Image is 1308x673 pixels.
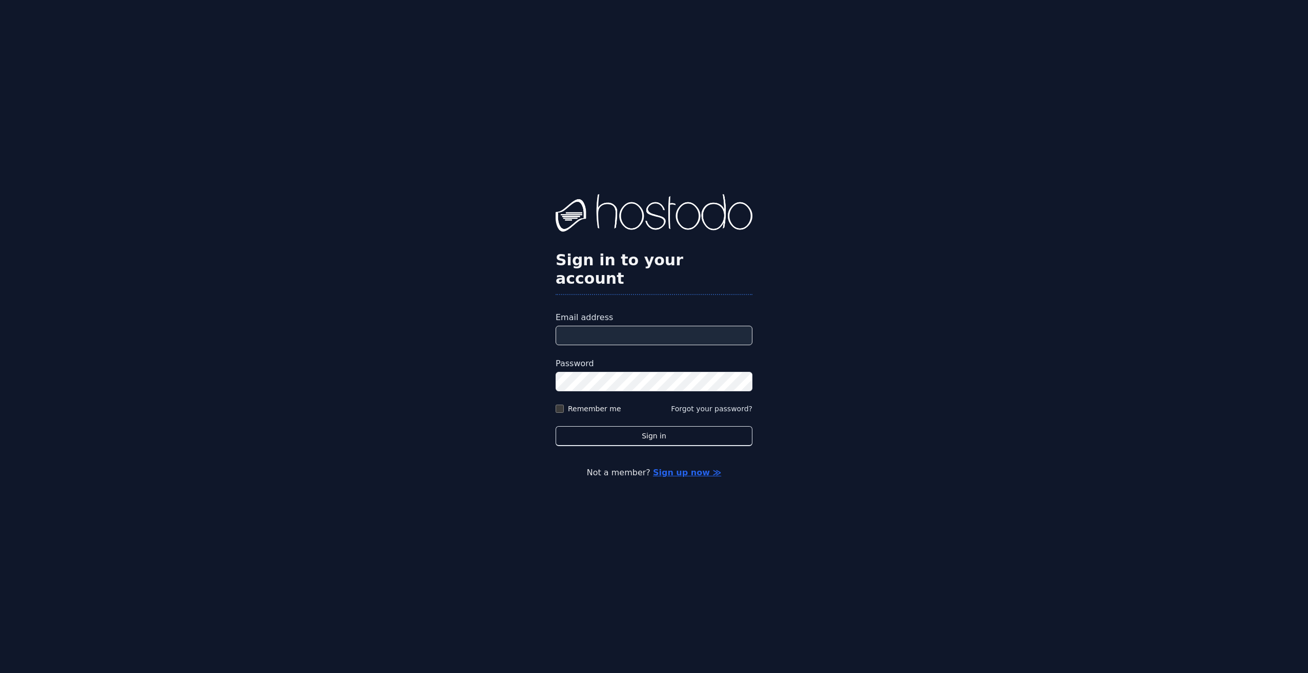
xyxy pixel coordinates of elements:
[556,426,752,446] button: Sign in
[653,468,721,477] a: Sign up now ≫
[556,251,752,288] h2: Sign in to your account
[49,467,1259,479] p: Not a member?
[556,194,752,235] img: Hostodo
[671,404,752,414] button: Forgot your password?
[556,357,752,370] label: Password
[556,311,752,324] label: Email address
[568,404,621,414] label: Remember me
